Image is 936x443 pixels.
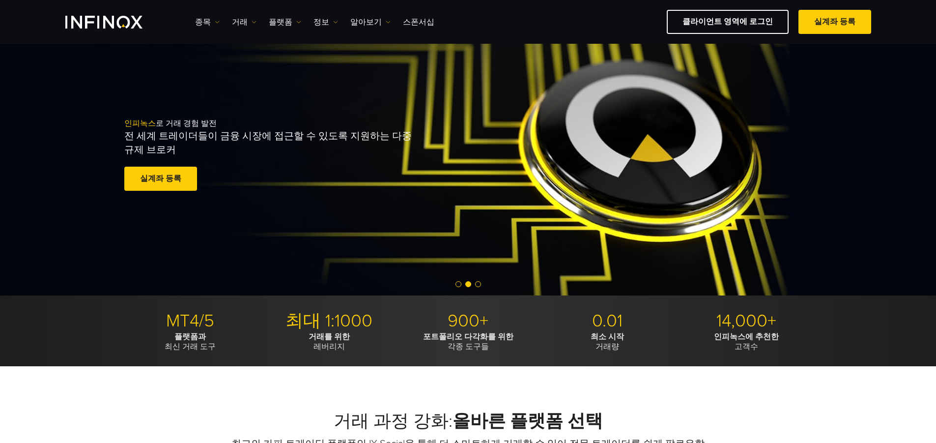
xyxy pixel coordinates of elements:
[124,310,256,332] p: MT4/5
[541,310,673,332] p: 0.01
[402,310,534,332] p: 900+
[465,281,471,287] span: Go to slide 2
[350,16,391,28] a: 알아보기
[681,332,812,352] p: 고객수
[124,118,156,128] span: 인피녹스
[309,332,350,342] strong: 거래를 위한
[195,16,220,28] a: 종목
[269,16,301,28] a: 플랫폼
[591,332,624,342] strong: 최소 시작
[423,332,513,342] strong: 포트폴리오 다각화를 위한
[263,332,395,352] p: 레버리지
[65,16,166,29] a: INFINOX Logo
[124,103,489,209] div: 로 거래 경험 발전
[313,16,338,28] a: 정보
[124,332,256,352] p: 최신 거래 도구
[453,411,603,432] strong: 올바른 플랫폼 선택
[455,281,461,287] span: Go to slide 1
[667,10,789,34] a: 클라이언트 영역에 로그인
[714,332,779,342] strong: 인피녹스에 추천한
[403,16,434,28] a: 스폰서십
[124,411,812,432] h2: 거래 과정 강화:
[681,310,812,332] p: 14,000+
[263,310,395,332] p: 최대 1:1000
[402,332,534,352] p: 각종 도구들
[232,16,256,28] a: 거래
[124,129,416,157] p: 전 세계 트레이더들이 금융 시장에 접근할 수 있도록 지원하는 다중 규제 브로커
[174,332,206,342] strong: 플랫폼과
[475,281,481,287] span: Go to slide 3
[541,332,673,352] p: 거래량
[798,10,871,34] a: 실계좌 등록
[124,167,197,191] a: 실계좌 등록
